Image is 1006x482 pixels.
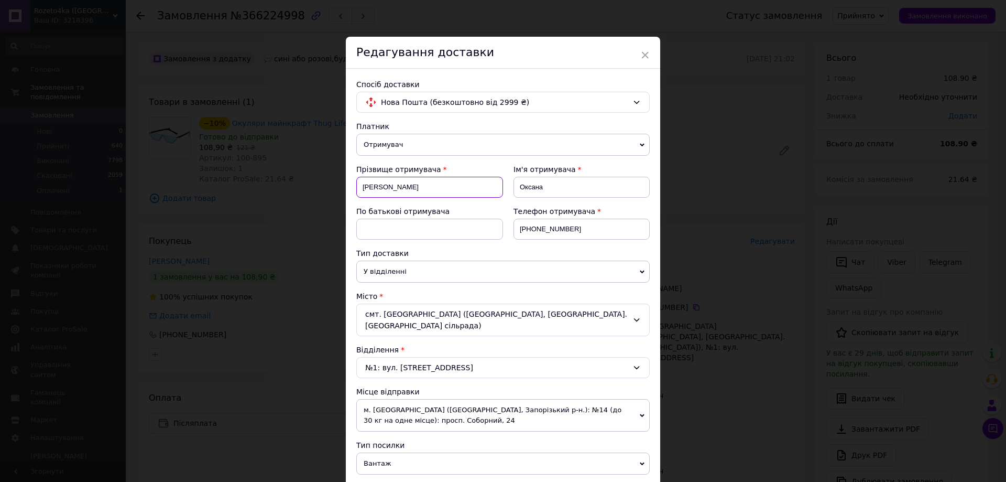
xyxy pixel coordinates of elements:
div: Редагування доставки [346,37,660,69]
div: №1: вул. [STREET_ADDRESS] [356,357,650,378]
span: Платник [356,122,389,131]
span: Телефон отримувача [513,207,595,216]
span: × [640,46,650,64]
span: У відділенні [356,261,650,283]
span: Прізвище отримувача [356,165,441,174]
input: +380 [513,219,650,240]
span: По батькові отримувача [356,207,450,216]
div: Відділення [356,345,650,355]
span: Тип посилки [356,441,404,449]
span: Ім'я отримувача [513,165,576,174]
div: смт. [GEOGRAPHIC_DATA] ([GEOGRAPHIC_DATA], [GEOGRAPHIC_DATA]. [GEOGRAPHIC_DATA] сільрада) [356,304,650,336]
span: Тип доставки [356,249,409,258]
div: Спосіб доставки [356,79,650,90]
div: Місто [356,291,650,302]
span: м. [GEOGRAPHIC_DATA] ([GEOGRAPHIC_DATA], Запорізький р-н.): №14 (до 30 кг на одне місце): просп. ... [356,399,650,432]
span: Нова Пошта (безкоштовно від 2999 ₴) [381,97,628,108]
span: Місце відправки [356,388,420,396]
span: Вантаж [356,453,650,475]
span: Отримувач [356,134,650,156]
